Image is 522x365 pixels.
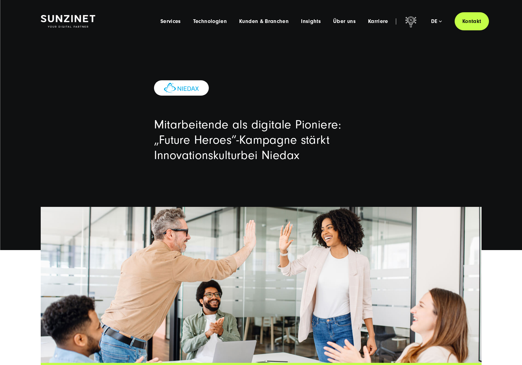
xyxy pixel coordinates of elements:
[368,18,388,25] a: Karriere
[164,83,199,93] img: niedax-logo
[154,133,297,147] span: „Future Heroes“-Kampagne
[157,148,163,162] span: n
[261,148,299,162] span: Niedax
[163,148,241,162] span: novationskultur
[301,18,321,25] a: Insights
[241,148,257,162] span: bei
[431,18,442,25] div: de
[333,18,356,25] a: Über uns
[193,18,227,25] a: Technologien
[455,12,489,30] a: Kontakt
[239,18,289,25] a: Kunden & Branchen
[154,118,341,131] span: Mitarbeitende als digitale Pioniere:
[41,15,95,28] img: SUNZINET Full Service Digital Agentur
[160,18,181,25] a: Services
